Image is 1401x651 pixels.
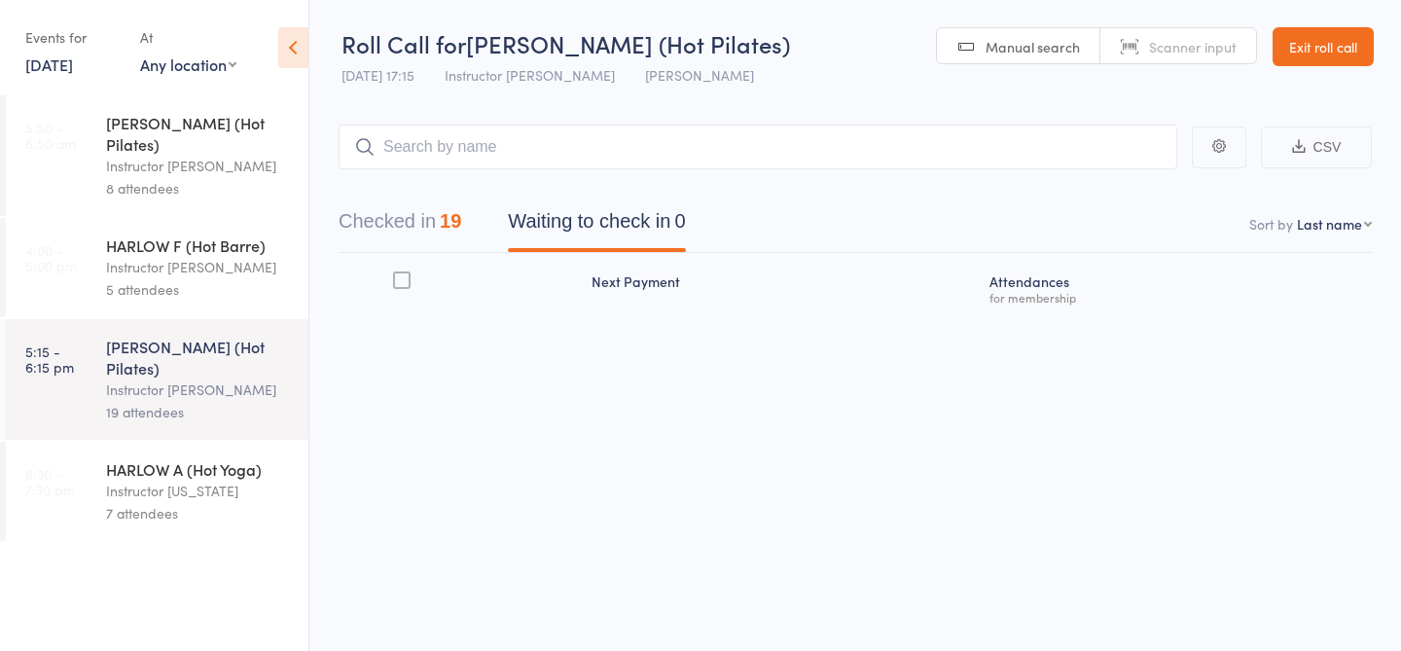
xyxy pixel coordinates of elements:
time: 5:15 - 6:15 pm [25,344,74,375]
div: Instructor [US_STATE] [106,480,292,502]
div: Any location [140,54,236,75]
button: Waiting to check in0 [508,200,685,252]
div: 19 [440,210,461,232]
input: Search by name [339,125,1177,169]
a: 5:15 -6:15 pm[PERSON_NAME] (Hot Pilates)Instructor [PERSON_NAME]19 attendees [6,319,308,440]
a: 4:00 -5:00 pmHARLOW F (Hot Barre)Instructor [PERSON_NAME]5 attendees [6,218,308,317]
div: Instructor [PERSON_NAME] [106,379,292,401]
span: Roll Call for [341,27,466,59]
span: Manual search [986,37,1080,56]
div: At [140,21,236,54]
span: [PERSON_NAME] [645,65,754,85]
a: Exit roll call [1273,27,1374,66]
a: 5:50 -6:50 am[PERSON_NAME] (Hot Pilates)Instructor [PERSON_NAME]8 attendees [6,95,308,216]
a: [DATE] [25,54,73,75]
div: Atten­dances [982,262,1372,313]
div: HARLOW F (Hot Barre) [106,235,292,256]
div: 5 attendees [106,278,292,301]
span: Scanner input [1149,37,1237,56]
time: 5:50 - 6:50 am [25,120,76,151]
div: 0 [674,210,685,232]
div: Last name [1297,214,1362,234]
div: 7 attendees [106,502,292,524]
button: Checked in19 [339,200,461,252]
time: 6:30 - 7:30 pm [25,466,75,497]
div: for membership [989,291,1364,304]
span: [DATE] 17:15 [341,65,414,85]
div: [PERSON_NAME] (Hot Pilates) [106,112,292,155]
span: [PERSON_NAME] (Hot Pilates) [466,27,790,59]
div: Events for [25,21,121,54]
span: Instructor [PERSON_NAME] [445,65,615,85]
label: Sort by [1249,214,1293,234]
div: Instructor [PERSON_NAME] [106,256,292,278]
time: 4:00 - 5:00 pm [25,242,77,273]
div: HARLOW A (Hot Yoga) [106,458,292,480]
div: [PERSON_NAME] (Hot Pilates) [106,336,292,379]
a: 6:30 -7:30 pmHARLOW A (Hot Yoga)Instructor [US_STATE]7 attendees [6,442,308,541]
div: 8 attendees [106,177,292,199]
button: CSV [1261,127,1372,168]
div: 19 attendees [106,401,292,423]
div: Instructor [PERSON_NAME] [106,155,292,177]
div: Next Payment [584,262,982,313]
